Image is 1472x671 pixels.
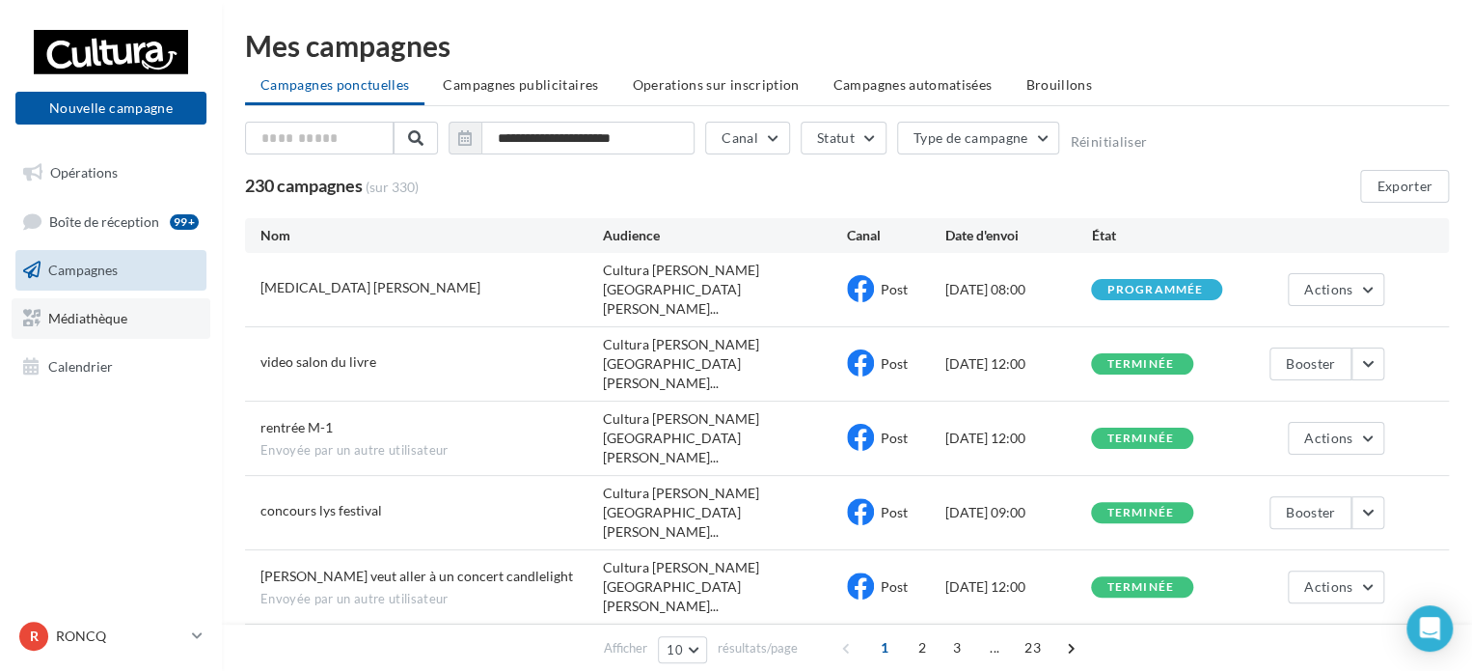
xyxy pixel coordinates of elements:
[705,122,790,154] button: Canal
[881,430,908,446] span: Post
[907,632,938,663] span: 2
[443,76,598,93] span: Campagnes publicitaires
[366,178,419,197] span: (sur 330)
[869,632,900,663] span: 1
[944,354,1091,374] div: [DATE] 12:00
[801,122,886,154] button: Statut
[603,261,847,319] span: Cultura [PERSON_NAME][GEOGRAPHIC_DATA][PERSON_NAME]...
[1106,581,1174,594] div: terminée
[658,636,707,663] button: 10
[603,484,847,542] span: Cultura [PERSON_NAME][GEOGRAPHIC_DATA][PERSON_NAME]...
[1106,358,1174,371] div: terminée
[881,355,908,372] span: Post
[1106,433,1174,445] div: terminée
[944,429,1091,448] div: [DATE] 12:00
[603,226,847,245] div: Audience
[260,279,480,295] span: pce thomas
[1304,578,1352,595] span: Actions
[1406,605,1453,652] div: Open Intercom Messenger
[49,212,159,229] span: Boîte de réception
[1106,507,1174,519] div: terminée
[944,280,1091,299] div: [DATE] 08:00
[245,175,363,196] span: 230 campagnes
[667,642,683,657] span: 10
[718,639,798,657] span: résultats/page
[56,627,184,646] p: RONCQ
[1288,273,1384,306] button: Actions
[12,298,210,339] a: Médiathèque
[260,502,382,518] span: concours lys festival
[944,226,1091,245] div: Date d'envoi
[260,419,333,435] span: rentrée M-1
[944,503,1091,522] div: [DATE] 09:00
[1288,422,1384,455] button: Actions
[15,618,206,655] a: R RONCQ
[881,504,908,520] span: Post
[1106,284,1203,296] div: programmée
[48,357,113,374] span: Calendrier
[632,76,799,93] span: Operations sur inscription
[1360,170,1449,203] button: Exporter
[12,347,210,387] a: Calendrier
[245,31,1449,60] div: Mes campagnes
[1091,226,1238,245] div: État
[941,632,972,663] span: 3
[881,578,908,595] span: Post
[1269,348,1351,380] button: Booster
[881,281,908,297] span: Post
[603,335,847,393] span: Cultura [PERSON_NAME][GEOGRAPHIC_DATA][PERSON_NAME]...
[30,627,39,646] span: R
[170,214,199,230] div: 99+
[48,262,118,278] span: Campagnes
[15,92,206,125] button: Nouvelle campagne
[260,591,603,608] span: Envoyée par un autre utilisateur
[1269,496,1351,529] button: Booster
[1304,281,1352,297] span: Actions
[944,577,1091,597] div: [DATE] 12:00
[1070,134,1147,150] button: Réinitialiser
[603,558,847,616] span: Cultura [PERSON_NAME][GEOGRAPHIC_DATA][PERSON_NAME]...
[12,153,210,193] a: Opérations
[833,76,993,93] span: Campagnes automatisées
[1025,76,1092,93] span: Brouillons
[979,632,1010,663] span: ...
[12,250,210,291] a: Campagnes
[847,226,944,245] div: Canal
[260,442,603,460] span: Envoyée par un autre utilisateur
[1017,632,1049,663] span: 23
[260,353,376,370] span: video salon du livre
[50,164,118,181] span: Opérations
[260,226,603,245] div: Nom
[603,409,847,467] span: Cultura [PERSON_NAME][GEOGRAPHIC_DATA][PERSON_NAME]...
[12,201,210,242] a: Boîte de réception99+
[48,310,127,326] span: Médiathèque
[260,568,573,584] span: Léa veut aller à un concert candlelight
[1304,430,1352,446] span: Actions
[604,639,647,657] span: Afficher
[897,122,1060,154] button: Type de campagne
[1288,571,1384,603] button: Actions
